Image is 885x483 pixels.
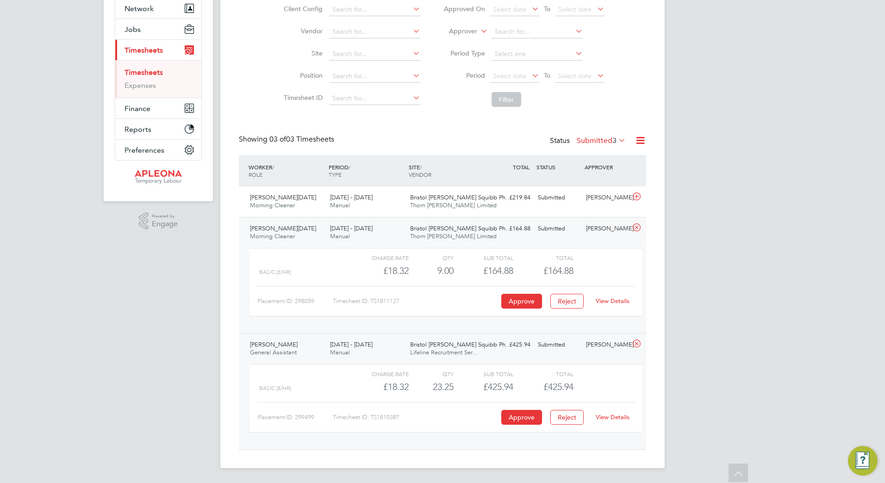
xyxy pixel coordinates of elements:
div: Total [513,368,573,379]
a: View Details [596,413,629,421]
span: [PERSON_NAME][DATE] [250,193,316,201]
span: Lifeline Recruitment Ser… [410,348,479,356]
div: [PERSON_NAME] [582,337,630,353]
button: Reject [550,294,584,309]
input: Search for... [329,25,420,38]
span: Powered by [152,212,178,220]
a: View Details [596,297,629,305]
span: Bristol [PERSON_NAME] Squibb Ph… [410,193,511,201]
span: Preferences [125,146,164,155]
div: 23.25 [409,379,454,395]
span: 03 of [269,135,286,144]
span: Basic (£/HR) [259,269,291,275]
span: Timesheets [125,46,163,55]
div: £18.32 [349,263,409,279]
span: TYPE [329,171,342,178]
span: Reports [125,125,151,134]
button: Filter [492,92,521,107]
input: Search for... [329,48,420,61]
span: General Assistant [250,348,297,356]
button: Engage Resource Center [848,446,878,476]
div: Placement ID: 299499 [257,410,333,425]
div: PERIOD [326,159,406,183]
span: / [420,163,422,171]
label: Client Config [281,5,323,13]
div: £425.94 [486,337,534,353]
div: Timesheet ID: TS1810387 [333,410,499,425]
span: £164.88 [543,265,573,276]
span: Select date [558,5,592,13]
label: Period Type [443,49,485,57]
label: Timesheet ID [281,93,323,102]
button: Approve [501,294,542,309]
input: Select one [492,48,583,61]
span: To [541,69,553,81]
span: £425.94 [543,381,573,392]
div: Charge rate [349,252,409,263]
a: Go to home page [115,170,202,185]
span: VENDOR [409,171,431,178]
a: Powered byEngage [139,212,178,230]
div: [PERSON_NAME] [582,221,630,236]
div: Showing [239,135,336,144]
span: Morning Cleaner [250,232,295,240]
div: QTY [409,252,454,263]
div: Submitted [534,190,582,205]
label: Approved On [443,5,485,13]
button: Approve [501,410,542,425]
span: [PERSON_NAME][DATE] [250,224,316,232]
span: Select date [558,72,592,80]
label: Vendor [281,27,323,35]
div: £425.94 [454,379,513,395]
div: Total [513,252,573,263]
span: Manual [330,348,350,356]
label: Position [281,71,323,80]
input: Search for... [492,25,583,38]
span: Select date [493,72,526,80]
span: [PERSON_NAME] [250,341,298,348]
a: Timesheets [125,68,163,77]
div: Submitted [534,221,582,236]
span: Basic (£/HR) [259,385,291,391]
div: 9.00 [409,263,454,279]
span: Bristol [PERSON_NAME] Squibb Ph… [410,341,511,348]
span: Jobs [125,25,141,34]
div: Charge rate [349,368,409,379]
span: ROLE [249,171,262,178]
span: / [349,163,350,171]
span: [DATE] - [DATE] [330,341,373,348]
div: £18.32 [349,379,409,395]
div: SITE [406,159,486,183]
span: Select date [493,5,526,13]
div: £164.88 [486,221,534,236]
label: Approver [436,27,477,36]
div: Timesheets [115,60,201,98]
span: 3 [612,136,617,145]
button: Jobs [115,19,201,39]
span: Engage [152,220,178,228]
span: Network [125,4,154,13]
div: £219.84 [486,190,534,205]
div: Submitted [534,337,582,353]
span: Manual [330,201,350,209]
label: Period [443,71,485,80]
img: apleona-logo-retina.png [135,170,182,185]
div: WORKER [246,159,326,183]
span: / [272,163,274,171]
span: Thorn [PERSON_NAME] Limited [410,232,497,240]
button: Reports [115,119,201,139]
button: Timesheets [115,40,201,60]
div: Sub Total [454,252,513,263]
div: [PERSON_NAME] [582,190,630,205]
button: Reject [550,410,584,425]
button: Preferences [115,140,201,160]
span: TOTAL [513,163,530,171]
span: To [541,3,553,15]
button: Finance [115,98,201,118]
div: Status [550,135,628,148]
input: Search for... [329,3,420,16]
span: [DATE] - [DATE] [330,193,373,201]
div: STATUS [534,159,582,175]
span: Thorn [PERSON_NAME] Limited [410,201,497,209]
a: Expenses [125,81,156,90]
